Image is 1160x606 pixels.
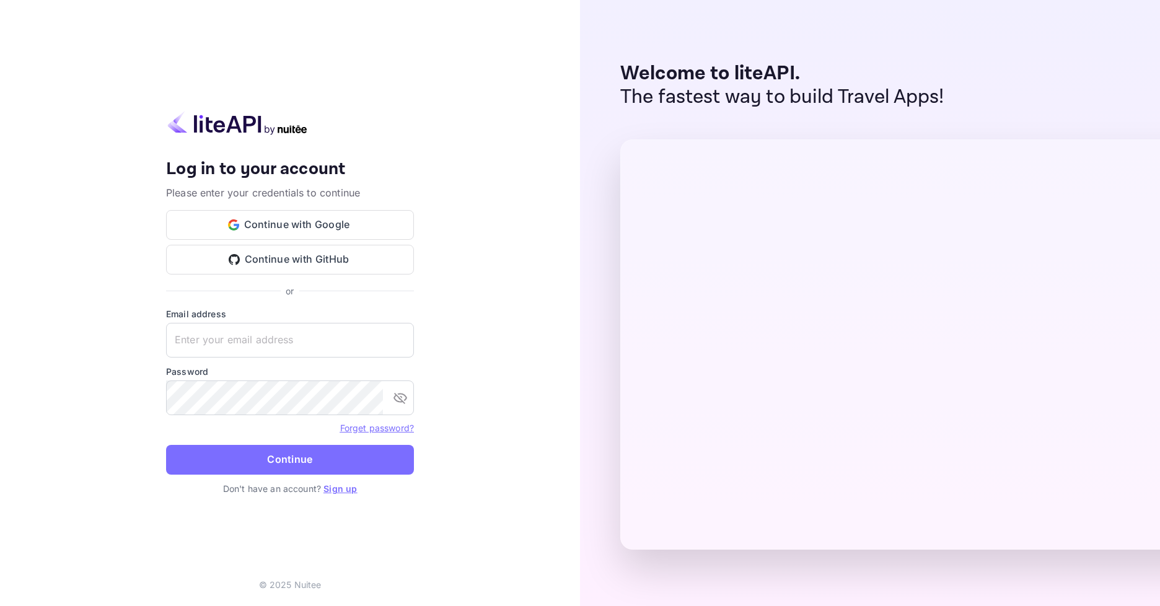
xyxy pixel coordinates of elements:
[166,445,414,475] button: Continue
[620,62,944,86] p: Welcome to liteAPI.
[340,423,414,433] a: Forget password?
[166,323,414,358] input: Enter your email address
[166,185,414,200] p: Please enter your credentials to continue
[259,578,322,591] p: © 2025 Nuitee
[166,365,414,378] label: Password
[286,284,294,297] p: or
[166,210,414,240] button: Continue with Google
[323,483,357,494] a: Sign up
[340,421,414,434] a: Forget password?
[166,159,414,180] h4: Log in to your account
[388,385,413,410] button: toggle password visibility
[166,245,414,274] button: Continue with GitHub
[620,86,944,109] p: The fastest way to build Travel Apps!
[166,307,414,320] label: Email address
[166,111,309,135] img: liteapi
[166,482,414,495] p: Don't have an account?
